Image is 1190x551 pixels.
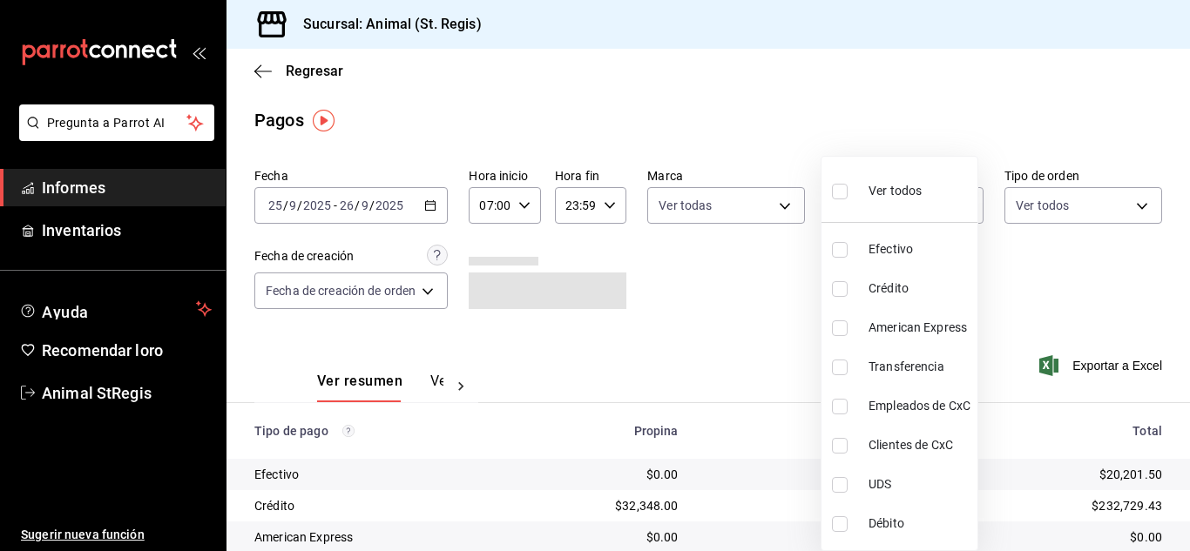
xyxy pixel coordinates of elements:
font: Transferencia [869,359,944,373]
font: Efectivo [869,242,913,256]
font: Ver todos [869,184,922,198]
font: UDS [869,477,891,491]
font: Crédito [869,281,909,295]
img: Marcador de información sobre herramientas [313,110,335,131]
font: Débito [869,516,904,530]
font: Empleados de CxC [869,399,970,413]
font: Clientes de CxC [869,438,953,452]
font: American Express [869,320,967,334]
